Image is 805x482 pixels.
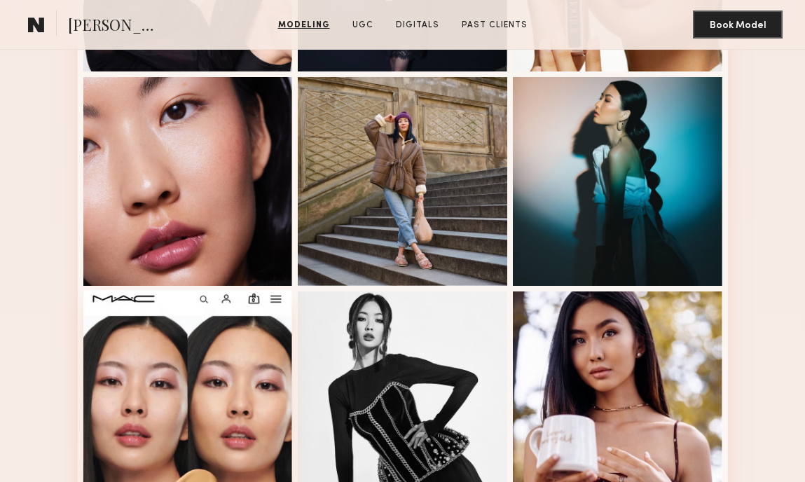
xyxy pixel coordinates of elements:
[390,19,445,32] a: Digitals
[347,19,379,32] a: UGC
[273,19,336,32] a: Modeling
[68,14,165,39] span: [PERSON_NAME]
[693,18,783,30] a: Book Model
[456,19,533,32] a: Past Clients
[693,11,783,39] button: Book Model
